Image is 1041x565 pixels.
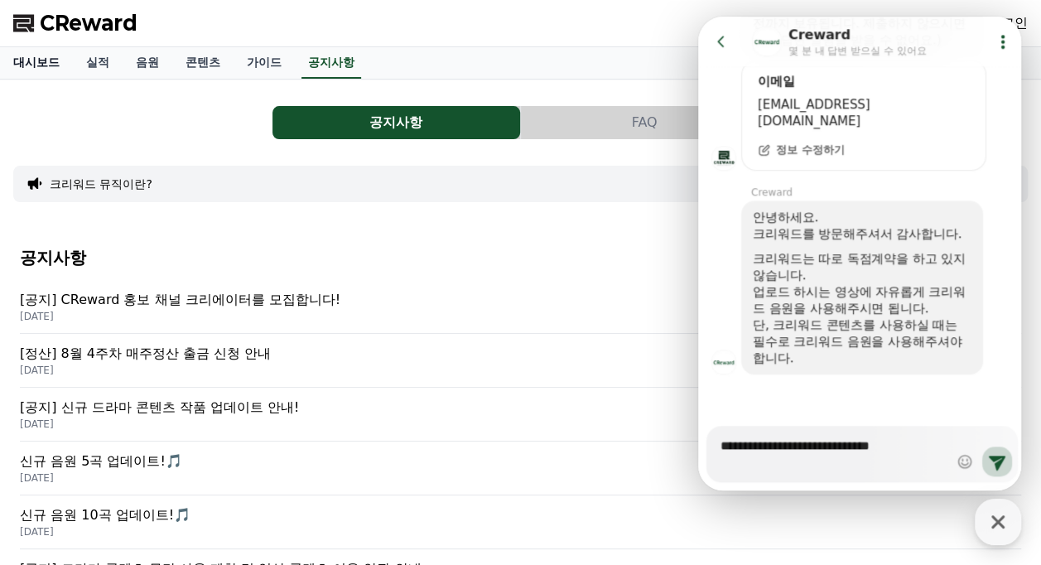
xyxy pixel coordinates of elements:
a: 공지사항 [301,47,361,79]
a: 음원 [123,47,172,79]
a: 신규 음원 10곡 업데이트!🎵 [DATE] [20,495,1021,549]
button: 크리워드 뮤직이란? [50,176,152,192]
p: [공지] 신규 드라마 콘텐츠 작품 업데이트 안내! [20,398,1021,418]
a: 신규 음원 5곡 업데이트!🎵 [DATE] [20,442,1021,495]
p: [DATE] [20,364,1021,377]
button: 공지사항 [272,106,520,139]
p: [정산] 8월 4주차 매주정산 출금 신청 안내 [20,344,1021,364]
iframe: Channel chat [698,17,1021,490]
span: CReward [40,10,137,36]
p: [DATE] [20,471,1021,485]
a: [정산] 8월 4주차 매주정산 출금 신청 안내 [DATE] [20,334,1021,388]
a: [공지] 신규 드라마 콘텐츠 작품 업데이트 안내! [DATE] [20,388,1021,442]
p: [DATE] [20,418,1021,431]
p: 신규 음원 5곡 업데이트!🎵 [20,452,1021,471]
a: [공지] CReward 홍보 채널 크리에이터를 모집합니다! [DATE] [20,280,1021,334]
a: 실적 [73,47,123,79]
h4: 공지사항 [20,249,1021,267]
p: 신규 음원 10곡 업데이트!🎵 [20,505,1021,525]
p: [DATE] [20,310,1021,323]
a: 콘텐츠 [172,47,234,79]
p: [공지] CReward 홍보 채널 크리에이터를 모집합니다! [20,290,1021,310]
a: 공지사항 [272,106,521,139]
a: CReward [13,10,137,36]
button: FAQ [521,106,769,139]
a: 가이드 [234,47,295,79]
p: [DATE] [20,525,1021,538]
a: FAQ [521,106,769,139]
a: 로그인 [988,13,1028,33]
